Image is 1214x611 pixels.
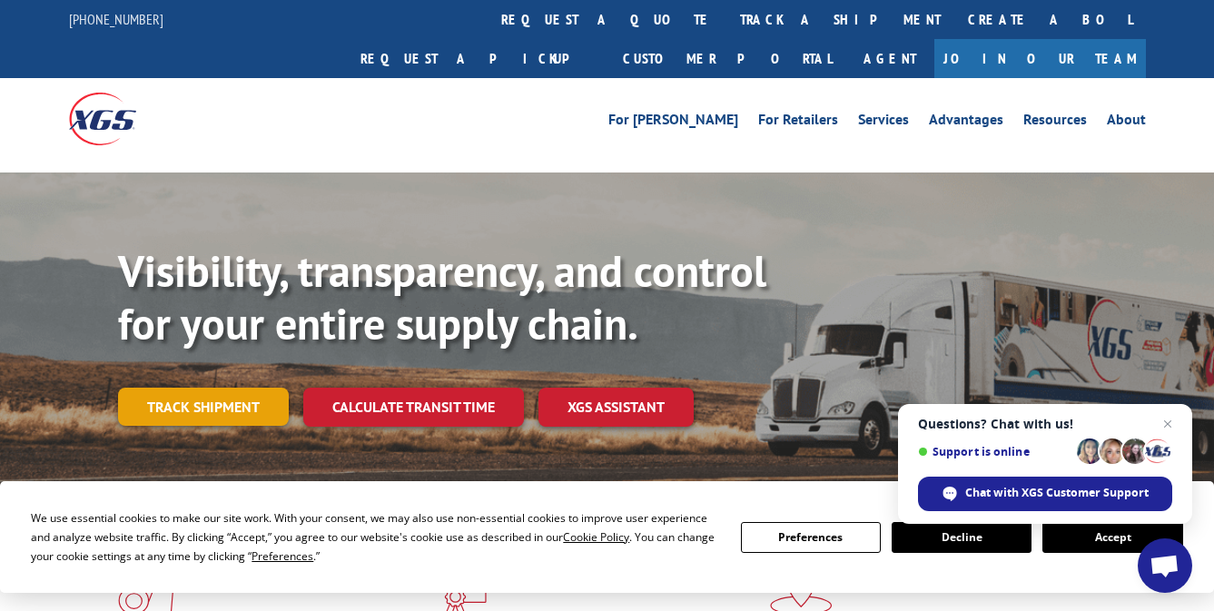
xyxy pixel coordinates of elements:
span: Preferences [252,548,313,564]
span: Support is online [918,445,1071,458]
div: We use essential cookies to make our site work. With your consent, we may also use non-essential ... [31,508,718,566]
a: Advantages [929,113,1003,133]
span: Chat with XGS Customer Support [965,485,1149,501]
span: Chat with XGS Customer Support [918,477,1172,511]
b: Visibility, transparency, and control for your entire supply chain. [118,242,766,351]
a: About [1107,113,1146,133]
span: Questions? Chat with us! [918,417,1172,431]
a: For [PERSON_NAME] [608,113,738,133]
button: Decline [892,522,1031,553]
a: Request a pickup [347,39,609,78]
button: Accept [1042,522,1182,553]
a: Calculate transit time [303,388,524,427]
a: Resources [1023,113,1087,133]
a: Open chat [1138,538,1192,593]
a: Services [858,113,909,133]
span: Cookie Policy [563,529,629,545]
a: Join Our Team [934,39,1146,78]
a: Agent [845,39,934,78]
a: Customer Portal [609,39,845,78]
a: For Retailers [758,113,838,133]
a: [PHONE_NUMBER] [69,10,163,28]
a: Track shipment [118,388,289,426]
button: Preferences [741,522,881,553]
a: XGS ASSISTANT [538,388,694,427]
